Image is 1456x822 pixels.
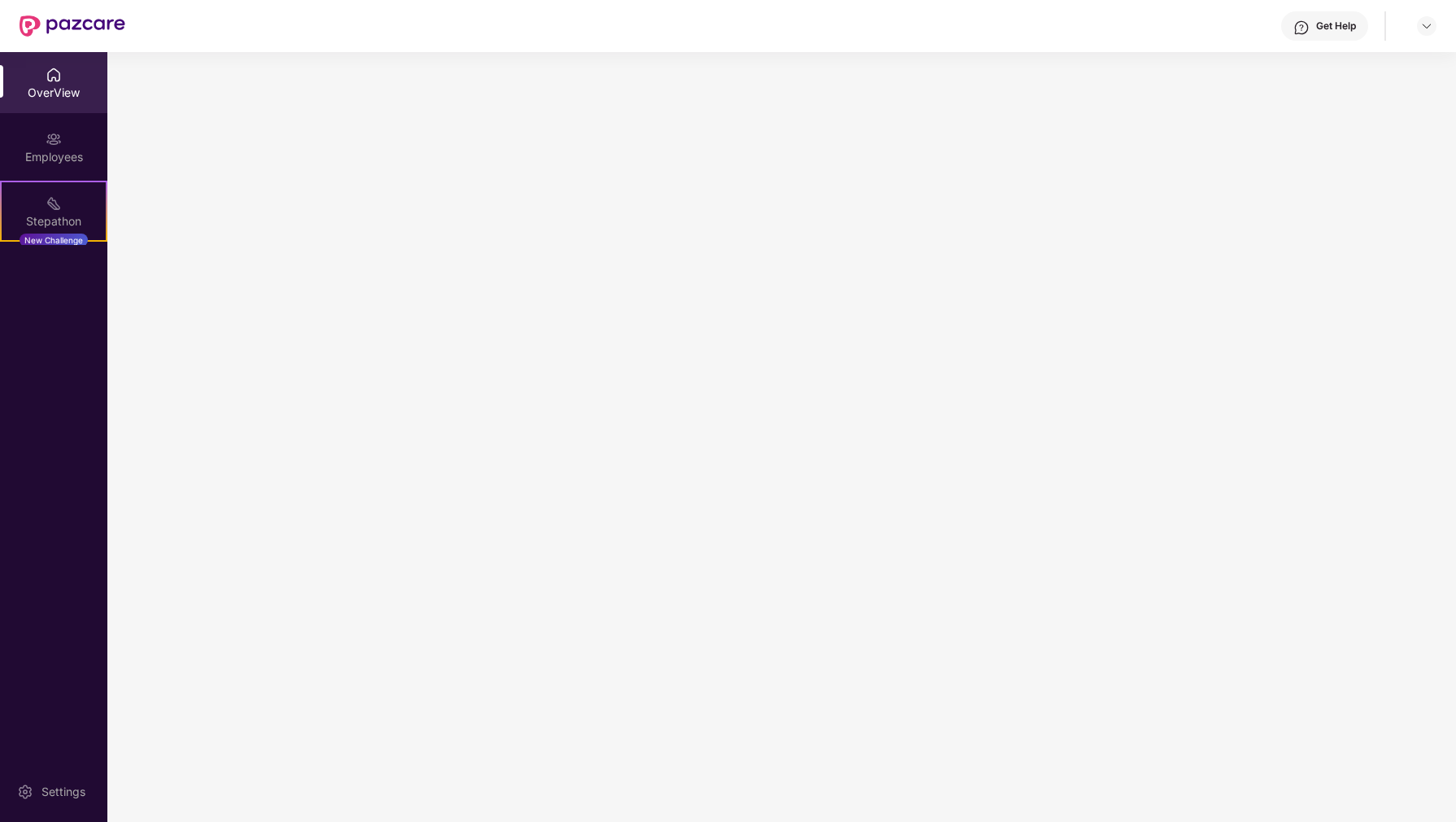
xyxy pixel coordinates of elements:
img: svg+xml;base64,PHN2ZyB4bWxucz0iaHR0cDovL3d3dy53My5vcmcvMjAwMC9zdmciIHdpZHRoPSIyMSIgaGVpZ2h0PSIyMC... [46,195,62,212]
img: svg+xml;base64,PHN2ZyBpZD0iRW1wbG95ZWVzIiB4bWxucz0iaHR0cDovL3d3dy53My5vcmcvMjAwMC9zdmciIHdpZHRoPS... [46,131,62,147]
img: svg+xml;base64,PHN2ZyBpZD0iSG9tZSIgeG1sbnM9Imh0dHA6Ly93d3cudzMub3JnLzIwMDAvc3ZnIiB3aWR0aD0iMjAiIG... [46,67,62,83]
img: svg+xml;base64,PHN2ZyBpZD0iU2V0dGluZy0yMHgyMCIgeG1sbnM9Imh0dHA6Ly93d3cudzMub3JnLzIwMDAvc3ZnIiB3aW... [17,784,33,800]
img: New Pazcare Logo [20,15,125,37]
div: New Challenge [20,234,88,247]
div: Stepathon [2,213,106,230]
img: svg+xml;base64,PHN2ZyBpZD0iRHJvcGRvd24tMzJ4MzIiIHhtbG5zPSJodHRwOi8vd3d3LnczLm9yZy8yMDAwL3N2ZyIgd2... [1420,20,1433,33]
img: svg+xml;base64,PHN2ZyBpZD0iSGVscC0zMngzMiIgeG1sbnM9Imh0dHA6Ly93d3cudzMub3JnLzIwMDAvc3ZnIiB3aWR0aD... [1293,20,1310,36]
div: Get Help [1316,20,1356,33]
div: Settings [37,784,90,800]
